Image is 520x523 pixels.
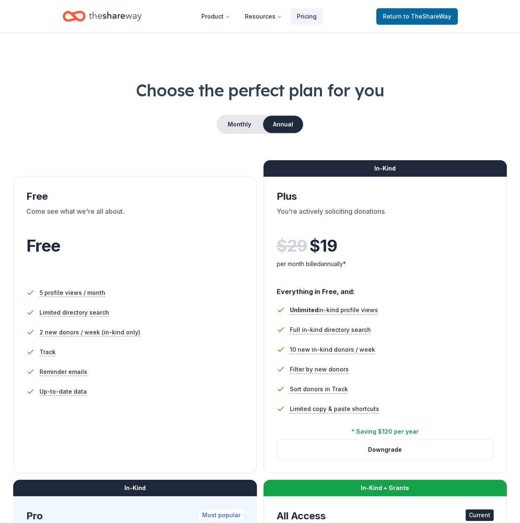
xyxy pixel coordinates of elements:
[383,12,451,21] span: Return
[290,345,375,355] span: 10 new in-kind donors / week
[195,8,237,25] button: Product
[277,206,494,229] div: You're actively soliciting donations.
[13,480,257,496] div: In-Kind
[26,236,60,256] span: Free
[277,509,494,523] div: All Access
[310,234,337,257] span: $ 19
[40,387,87,397] span: Up-to-date data
[290,8,323,25] a: Pricing
[40,288,105,298] span: 5 profile views / month
[238,8,289,25] button: Resources
[40,347,56,357] span: Track
[13,79,507,102] h1: Choose the perfect plan for you
[26,190,244,203] div: Free
[263,116,303,133] button: Annual
[26,509,244,523] div: Pro
[290,325,371,335] span: Full in-kind directory search
[217,116,261,133] button: Monthly
[290,404,379,414] span: Limited copy & paste shortcuts
[290,306,378,313] span: in-kind profile views
[195,7,323,26] nav: Main
[290,384,348,394] span: Sort donors in Track
[277,280,494,297] div: Everything in Free, and:
[290,364,349,374] span: Filter by new donors
[26,206,244,229] div: Come see what we're all about.
[376,8,458,25] a: Returnto TheShareWay
[40,367,87,377] span: Reminder emails
[277,259,494,269] div: per month billed annually*
[403,13,451,20] span: to TheShareWay
[466,509,494,521] div: Current
[63,7,142,26] a: Home
[40,327,140,337] span: 2 new donors / week (in-kind only)
[40,308,109,318] span: Limited directory search
[277,440,494,460] button: Downgrade
[263,480,507,496] div: In-Kind + Grants
[290,306,318,313] span: Unlimited
[277,190,494,203] div: Plus
[199,509,244,521] div: Most popular
[263,160,507,177] div: In-Kind
[352,427,419,437] div: * Saving $120 per year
